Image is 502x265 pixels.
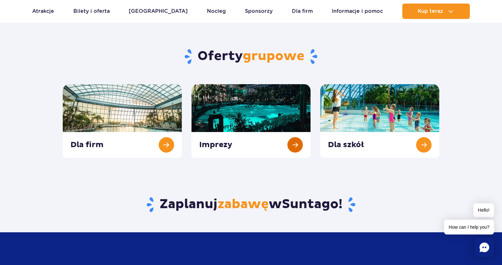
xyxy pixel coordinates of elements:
h3: Zaplanuj w ! [63,196,440,213]
span: How can I help you? [444,220,494,234]
span: grupowe [243,48,304,64]
a: Informacje i pomoc [332,4,383,19]
a: Nocleg [207,4,226,19]
button: Kup teraz [402,4,470,19]
a: Atrakcje [32,4,54,19]
a: Bilety i oferta [73,4,110,19]
a: [GEOGRAPHIC_DATA] [129,4,188,19]
span: Kup teraz [417,8,443,14]
a: Sponsorzy [245,4,273,19]
span: Hello! [473,203,494,217]
a: Dla firm [292,4,313,19]
span: zabawę [218,196,269,212]
span: Suntago [282,196,339,212]
h2: Oferty [63,48,440,65]
div: Chat [475,238,494,257]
